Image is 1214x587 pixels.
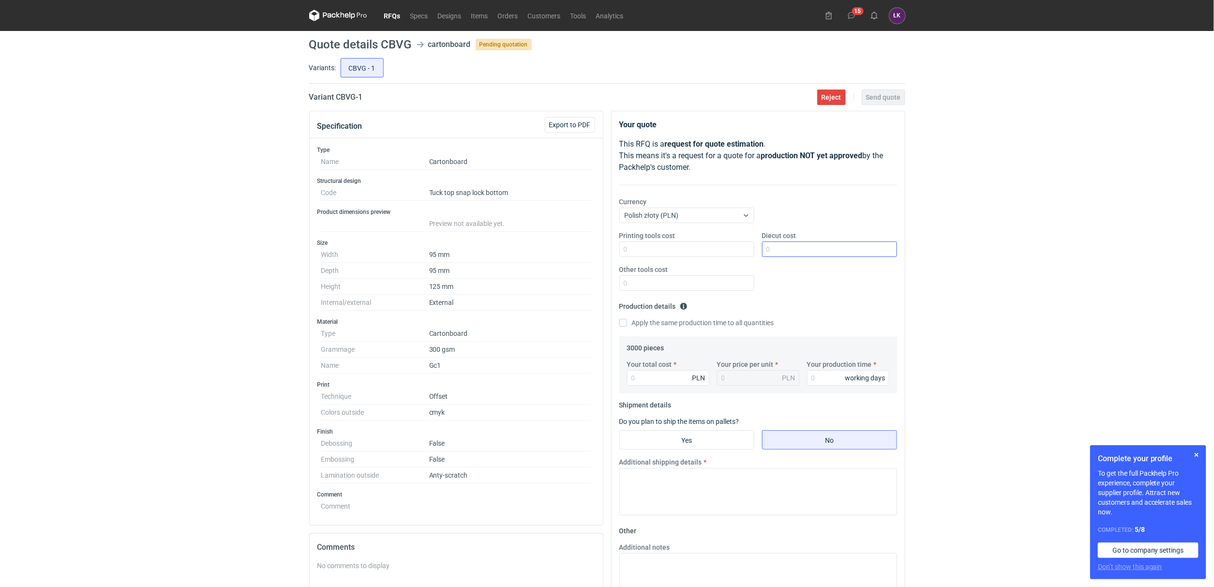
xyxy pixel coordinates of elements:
a: Analytics [591,10,629,21]
button: Reject [817,90,846,105]
dd: 125 mm [429,279,591,295]
div: Łukasz Kowalski [889,8,905,24]
label: CBVG - 1 [341,58,384,77]
dd: Offset [429,389,591,405]
dt: Comment [321,498,429,510]
div: No comments to display [317,561,595,571]
input: 0 [619,241,754,257]
dd: Tuck top snap lock bottom [429,185,591,201]
div: PLN [692,373,705,383]
dt: Internal/external [321,295,429,311]
legend: 3000 pieces [627,340,664,352]
a: Tools [566,10,591,21]
label: Variants: [309,63,336,73]
a: Items [466,10,493,21]
h1: Complete your profile [1098,453,1199,465]
h3: Size [317,239,595,247]
label: Yes [619,430,754,450]
label: Your total cost [627,360,672,369]
label: Diecut cost [762,231,796,241]
dt: Embossing [321,452,429,467]
label: Currency [619,197,647,207]
dd: 95 mm [429,263,591,279]
strong: production NOT yet approved [761,151,863,160]
p: To get the full Packhelp Pro experience, complete your supplier profile. Attract new customers an... [1098,468,1199,517]
h2: Comments [317,542,595,553]
button: Skip for now [1191,449,1202,461]
dd: False [429,436,591,452]
dt: Depth [321,263,429,279]
dd: 300 gsm [429,342,591,358]
dt: Grammage [321,342,429,358]
label: Do you plan to ship the items on pallets? [619,418,739,425]
div: Completed: [1098,525,1199,535]
a: Customers [523,10,566,21]
dt: Height [321,279,429,295]
legend: Production details [619,299,688,310]
a: RFQs [379,10,405,21]
dd: External [429,295,591,311]
button: Export to PDF [545,117,595,133]
dt: Debossing [321,436,429,452]
button: ŁK [889,8,905,24]
legend: Shipment details [619,397,672,409]
dt: Technique [321,389,429,405]
dt: Width [321,247,429,263]
span: Send quote [866,94,901,101]
label: Additional notes [619,542,670,552]
label: Other tools cost [619,265,668,274]
button: 15 [844,8,859,23]
span: Reject [822,94,841,101]
span: Polish złoty (PLN) [625,211,679,219]
div: PLN [782,373,795,383]
label: No [762,430,897,450]
dd: Cartonboard [429,326,591,342]
p: This RFQ is a . This means it's a request for a quote for a by the Packhelp's customer. [619,138,897,173]
h3: Comment [317,491,595,498]
label: Apply the same production time to all quantities [619,318,774,328]
dt: Code [321,185,429,201]
h3: Type [317,146,595,154]
dt: Name [321,154,429,170]
h3: Product dimensions preview [317,208,595,216]
dd: cmyk [429,405,591,421]
strong: Your quote [619,120,657,129]
dd: False [429,452,591,467]
a: Go to company settings [1098,542,1199,558]
svg: Packhelp Pro [309,10,367,21]
h1: Quote details CBVG [309,39,412,50]
strong: 5 / 8 [1135,526,1145,533]
dt: Colors outside [321,405,429,421]
input: 0 [627,370,709,386]
div: cartonboard [428,39,471,50]
label: Additional shipping details [619,457,702,467]
h3: Finish [317,428,595,436]
legend: Other [619,523,637,535]
strong: request for quote estimation [665,139,764,149]
dd: Gc1 [429,358,591,374]
dd: Anty-scratch [429,467,591,483]
h3: Material [317,318,595,326]
h3: Structural design [317,177,595,185]
input: 0 [762,241,897,257]
input: 0 [619,275,754,291]
a: Orders [493,10,523,21]
dd: 95 mm [429,247,591,263]
h3: Print [317,381,595,389]
h2: Variant CBVG - 1 [309,91,363,103]
button: Specification [317,115,362,138]
dt: Lamination outside [321,467,429,483]
a: Specs [405,10,433,21]
span: Export to PDF [549,121,591,128]
button: Send quote [862,90,905,105]
label: Your price per unit [717,360,774,369]
label: Your production time [807,360,872,369]
span: Preview not available yet. [429,220,505,227]
button: Don’t show this again [1098,562,1162,572]
label: Printing tools cost [619,231,675,241]
a: Designs [433,10,466,21]
div: working days [845,373,885,383]
dt: Name [321,358,429,374]
dd: Cartonboard [429,154,591,170]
